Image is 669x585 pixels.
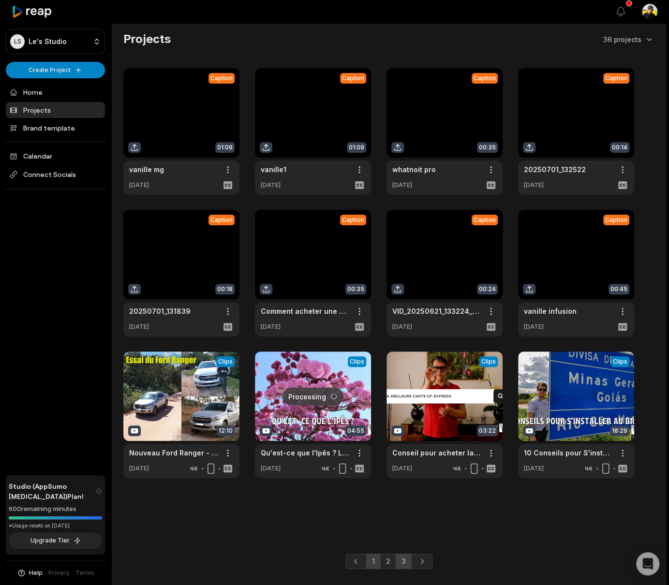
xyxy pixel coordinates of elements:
div: Open Intercom Messenger [636,552,659,575]
a: Page 3 [396,554,412,569]
button: Create Project [6,62,105,78]
a: vanille1 [261,164,286,175]
a: 20250701_131839 [129,306,191,316]
h2: Projects [123,31,171,47]
a: Next page [411,554,432,569]
a: Previous page [345,554,367,569]
div: 600 remaining minutes [9,504,102,514]
a: Conseil pour acheter la meilleur cfexpress + toujours avoir deux cartes avec le r5 [392,448,481,458]
a: vanille mg [129,164,164,175]
a: VID_20250621_133224_HDR10PLUS [392,306,481,316]
span: Studio (AppSumo [MEDICAL_DATA]) Plan! [9,481,96,501]
a: Nouveau Ford Ranger - Essai - Première Impression - Un pick up beau comme un camion [129,448,218,458]
span: Help [29,569,43,577]
a: Home [6,84,105,100]
span: Connect Socials [6,166,105,183]
a: Privacy [48,569,70,577]
a: Calendar [6,148,105,164]
a: Qu'est-ce que l'Ipês ? Le plus bel arbre à fleur du [GEOGRAPHIC_DATA] des fleurs Jaunes, Violette... [261,448,350,458]
p: Le's Studio [29,37,67,46]
ul: Pagination [345,554,432,569]
div: LS [10,34,25,49]
a: Projects [6,102,105,118]
a: Page 2 [380,554,396,569]
div: *Usage resets on [DATE] [9,522,102,529]
a: 10 Conseils pour S'installer au [GEOGRAPHIC_DATA] à [GEOGRAPHIC_DATA] - [GEOGRAPHIC_DATA] - [GEOG... [524,448,613,458]
a: Comment acheter une gousse de vanille de qualité [261,306,350,316]
button: Help [17,569,43,577]
a: Brand template [6,120,105,136]
button: Upgrade Tier [9,532,102,549]
a: 20250701_132522 [524,164,586,175]
a: Page 1 is your current page [366,554,381,569]
a: Terms [75,569,94,577]
a: vanille infusion [524,306,577,316]
a: whatnoit pro [392,164,436,175]
button: 36 projects [603,34,654,44]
